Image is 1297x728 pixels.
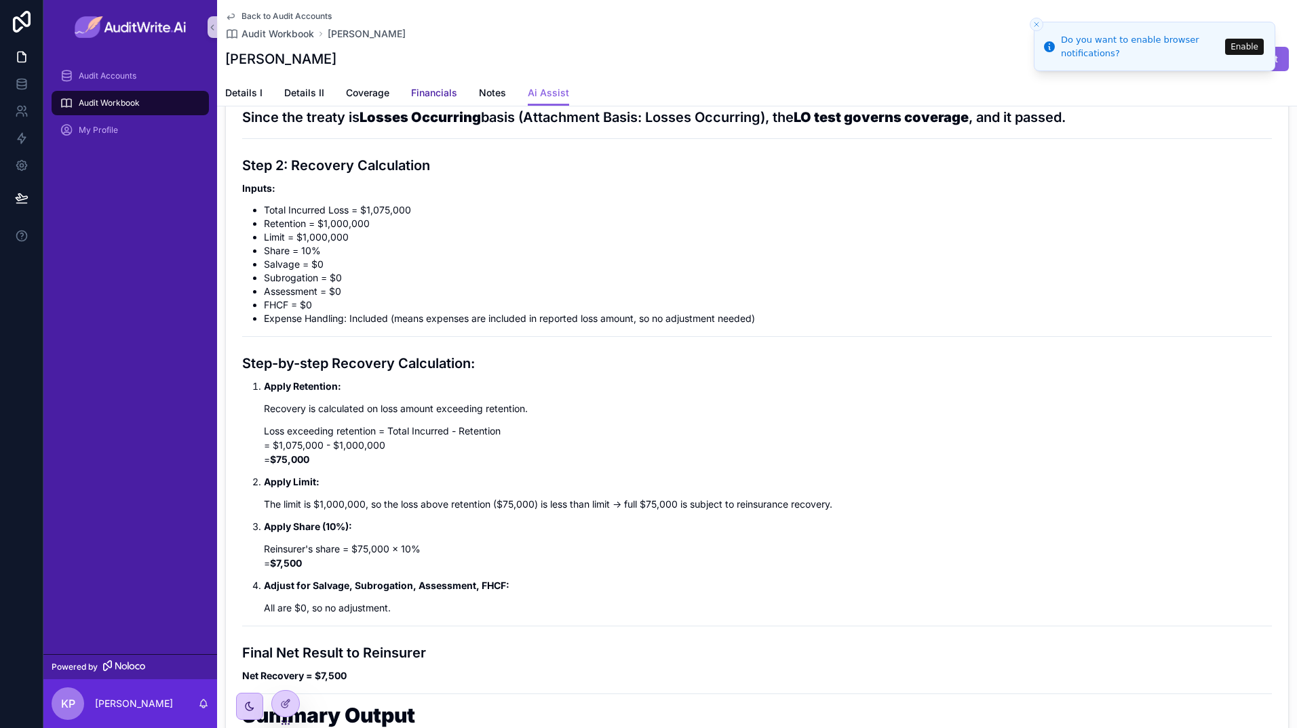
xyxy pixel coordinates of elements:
a: Powered by [43,654,217,679]
strong: Apply Limit: [264,476,320,487]
p: Recovery is calculated on loss amount exceeding retention. [264,401,1272,416]
strong: $7,500 [270,557,302,569]
a: [PERSON_NAME] [328,27,406,41]
h1: [PERSON_NAME] [225,49,336,68]
span: My Profile [79,125,118,136]
span: Ai Assist [528,86,569,100]
span: Details I [225,86,263,100]
a: Audit Accounts [52,64,209,88]
button: Enable [1225,39,1264,55]
li: Assessment = $0 [264,285,1272,298]
p: The limit is $1,000,000, so the loss above retention ($75,000) is less than limit → full $75,000 ... [264,497,1272,511]
h3: Step 2: Recovery Calculation [242,155,1272,176]
strong: Inputs: [242,182,275,194]
span: Back to Audit Accounts [241,11,332,22]
span: Audit Accounts [79,70,136,81]
strong: Summary Output [242,703,415,727]
span: Coverage [346,86,389,100]
strong: Apply Retention: [264,380,341,392]
h3: Final Net Result to Reinsurer [242,643,1272,663]
img: App logo [75,16,187,38]
a: My Profile [52,118,209,142]
span: Audit Workbook [79,98,140,108]
strong: Losses Occurring [360,109,481,125]
li: Retention = $1,000,000 [264,217,1272,230]
li: Share = 10% [264,244,1272,258]
h3: Since the treaty is basis (Attachment Basis: Losses Occurring), the , and it passed. [242,107,1272,127]
a: Notes [479,81,506,108]
li: FHCF = $0 [264,298,1272,312]
strong: $75,000 [270,453,309,465]
a: Audit Workbook [225,27,314,41]
p: Loss exceeding retention = Total Incurred - Retention = $1,075,000 - $1,000,000 = [264,424,1272,466]
p: Reinsurer's share = $75,000 × 10% = [264,542,1272,570]
p: All are $0, so no adjustment. [264,601,1272,615]
div: scrollable content [43,54,217,160]
li: Salvage = $0 [264,258,1272,271]
a: Ai Assist [528,81,569,106]
a: Financials [411,81,457,108]
span: Details II [284,86,324,100]
li: Expense Handling: Included (means expenses are included in reported loss amount, so no adjustment... [264,312,1272,325]
li: Limit = $1,000,000 [264,230,1272,244]
a: Coverage [346,81,389,108]
li: Subrogation = $0 [264,271,1272,285]
a: Details II [284,81,324,108]
button: Close toast [1030,18,1043,31]
span: Audit Workbook [241,27,314,41]
li: Total Incurred Loss = $1,075,000 [264,203,1272,217]
h3: Step-by-step Recovery Calculation: [242,353,1272,373]
span: Financials [411,86,457,100]
p: [PERSON_NAME] [95,697,173,710]
a: Audit Workbook [52,91,209,115]
a: Back to Audit Accounts [225,11,332,22]
a: Details I [225,81,263,108]
div: Do you want to enable browser notifications? [1061,33,1221,60]
strong: Adjust for Salvage, Subrogation, Assessment, FHCF: [264,580,509,591]
span: Notes [479,86,506,100]
span: KP [61,695,75,712]
strong: LO test governs coverage [794,109,969,125]
strong: Apply Share (10%): [264,521,352,532]
span: Powered by [52,662,98,672]
strong: Net Recovery = $7,500 [242,670,347,681]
